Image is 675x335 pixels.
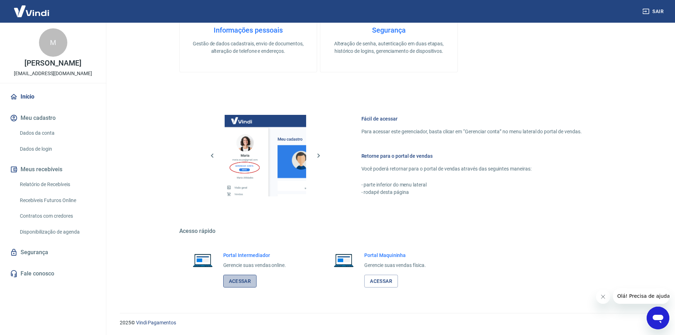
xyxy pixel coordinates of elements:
[9,89,97,105] a: Início
[364,275,398,288] a: Acessar
[179,228,599,235] h5: Acesso rápido
[596,290,610,304] iframe: Fechar mensagem
[225,115,306,196] img: Imagem da dashboard mostrando o botão de gerenciar conta na sidebar no lado esquerdo
[17,225,97,239] a: Disponibilização de agenda
[361,189,582,196] p: - rodapé desta página
[120,319,658,326] p: 2025 ©
[24,60,81,67] p: [PERSON_NAME]
[223,275,257,288] a: Acessar
[188,252,218,269] img: Imagem de um notebook aberto
[647,307,669,329] iframe: Botão para abrir a janela de mensagens
[329,252,359,269] img: Imagem de um notebook aberto
[17,193,97,208] a: Recebíveis Futuros Online
[9,162,97,177] button: Meus recebíveis
[39,28,67,57] div: M
[191,40,305,55] p: Gestão de dados cadastrais, envio de documentos, alteração de telefone e endereços.
[361,152,582,160] h6: Retorne para o portal de vendas
[4,5,60,11] span: Olá! Precisa de ajuda?
[364,252,426,259] h6: Portal Maquininha
[361,115,582,122] h6: Fácil de acessar
[361,128,582,135] p: Para acessar este gerenciador, basta clicar em “Gerenciar conta” no menu lateral do portal de ven...
[9,0,55,22] img: Vindi
[332,40,446,55] p: Alteração de senha, autenticação em duas etapas, histórico de logins, gerenciamento de dispositivos.
[9,110,97,126] button: Meu cadastro
[9,266,97,281] a: Fale conosco
[223,262,286,269] p: Gerencie suas vendas online.
[9,245,97,260] a: Segurança
[361,181,582,189] p: - parte inferior do menu lateral
[14,70,92,77] p: [EMAIL_ADDRESS][DOMAIN_NAME]
[191,26,305,34] h4: Informações pessoais
[223,252,286,259] h6: Portal Intermediador
[17,209,97,223] a: Contratos com credores
[361,165,582,173] p: Você poderá retornar para o portal de vendas através das seguintes maneiras:
[17,126,97,140] a: Dados da conta
[17,142,97,156] a: Dados de login
[332,26,446,34] h4: Segurança
[17,177,97,192] a: Relatório de Recebíveis
[136,320,176,325] a: Vindi Pagamentos
[641,5,666,18] button: Sair
[364,262,426,269] p: Gerencie suas vendas física.
[613,288,669,304] iframe: Mensagem da empresa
